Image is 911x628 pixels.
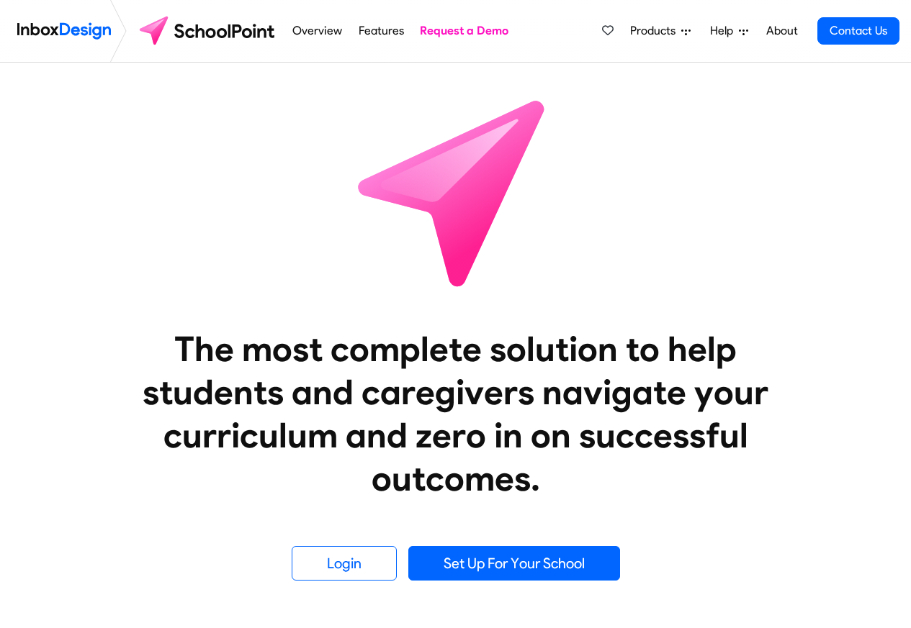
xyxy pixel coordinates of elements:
[133,14,284,48] img: schoolpoint logo
[704,17,754,45] a: Help
[630,22,681,40] span: Products
[416,17,513,45] a: Request a Demo
[817,17,899,45] a: Contact Us
[354,17,408,45] a: Features
[762,17,802,45] a: About
[408,546,620,581] a: Set Up For Your School
[710,22,739,40] span: Help
[624,17,696,45] a: Products
[292,546,397,581] a: Login
[289,17,346,45] a: Overview
[326,63,585,322] img: icon_schoolpoint.svg
[114,327,798,500] heading: The most complete solution to help students and caregivers navigate your curriculum and zero in o...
